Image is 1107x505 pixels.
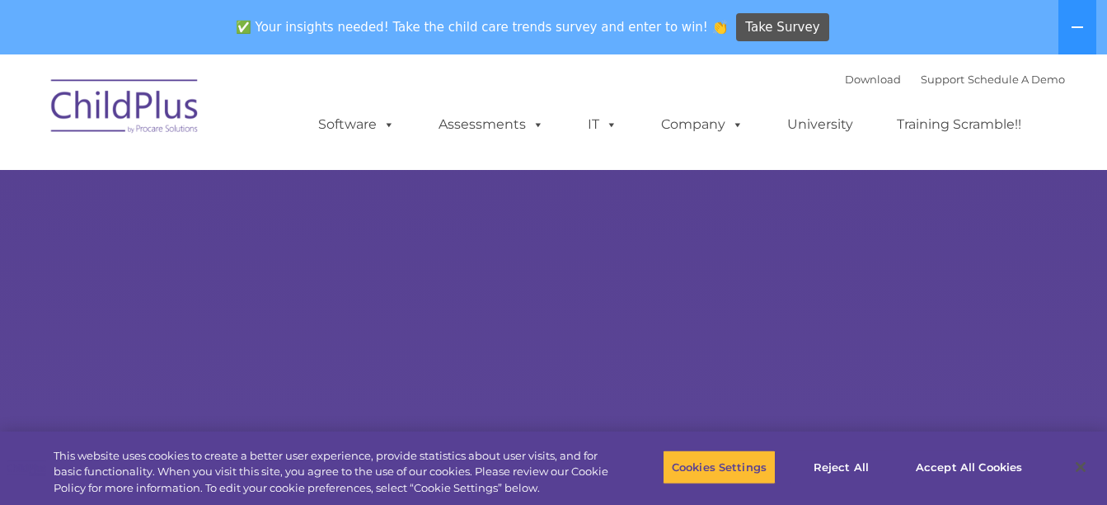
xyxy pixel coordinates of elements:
a: University [771,108,870,141]
a: Company [645,108,760,141]
a: Assessments [422,108,561,141]
span: ✅ Your insights needed! Take the child care trends survey and enter to win! 👏 [229,11,734,43]
a: Take Survey [736,13,829,42]
button: Reject All [790,450,893,484]
a: Schedule A Demo [968,73,1065,86]
div: This website uses cookies to create a better user experience, provide statistics about user visit... [54,448,609,497]
font: | [845,73,1065,86]
a: Training Scramble!! [880,108,1038,141]
span: Take Survey [745,13,819,42]
a: IT [571,108,634,141]
button: Cookies Settings [663,450,776,484]
a: Software [302,108,411,141]
a: Download [845,73,901,86]
img: ChildPlus by Procare Solutions [43,68,208,150]
button: Close [1062,449,1099,485]
button: Accept All Cookies [907,450,1031,484]
a: Support [921,73,964,86]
